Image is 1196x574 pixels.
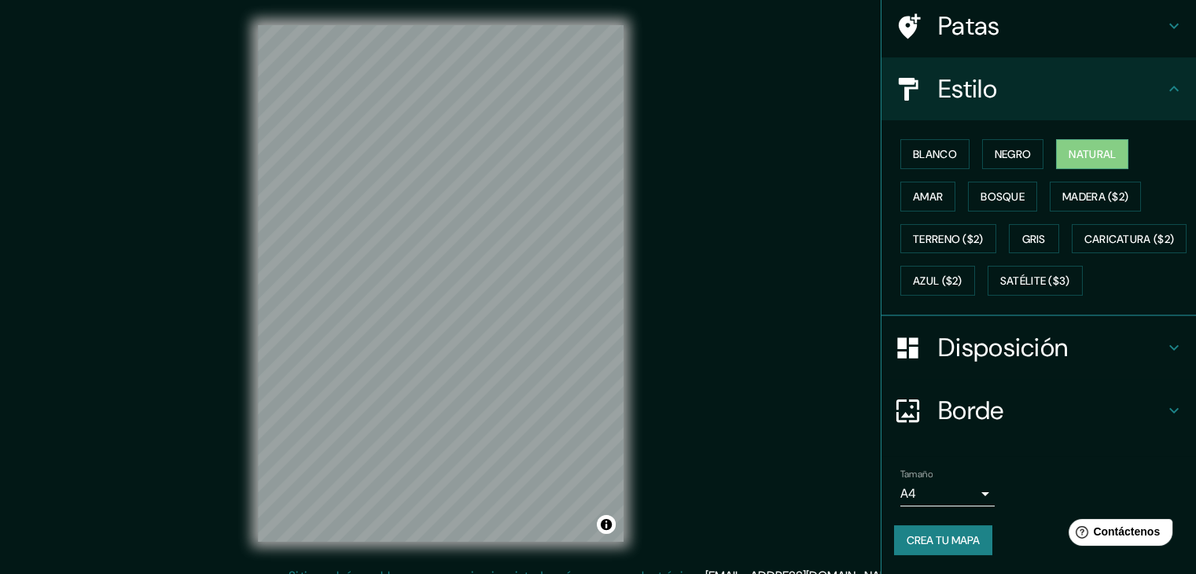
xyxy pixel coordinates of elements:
font: Amar [913,189,943,204]
div: Borde [881,379,1196,442]
iframe: Lanzador de widgets de ayuda [1056,513,1179,557]
font: Satélite ($3) [1000,274,1070,289]
button: Caricatura ($2) [1072,224,1187,254]
button: Natural [1056,139,1128,169]
font: Caricatura ($2) [1084,232,1175,246]
font: Crea tu mapa [907,533,980,547]
font: Patas [938,9,1000,42]
button: Blanco [900,139,970,169]
font: Negro [995,147,1032,161]
button: Gris [1009,224,1059,254]
button: Satélite ($3) [988,266,1083,296]
button: Crea tu mapa [894,525,992,555]
button: Activar o desactivar atribución [597,515,616,534]
div: Disposición [881,316,1196,379]
font: Tamaño [900,468,933,480]
div: Estilo [881,57,1196,120]
font: Borde [938,394,1004,427]
button: Negro [982,139,1044,169]
font: Blanco [913,147,957,161]
font: Disposición [938,331,1068,364]
button: Azul ($2) [900,266,975,296]
button: Bosque [968,182,1037,212]
font: Azul ($2) [913,274,962,289]
font: Madera ($2) [1062,189,1128,204]
button: Terreno ($2) [900,224,996,254]
font: Estilo [938,72,997,105]
div: A4 [900,481,995,506]
button: Madera ($2) [1050,182,1141,212]
font: Natural [1069,147,1116,161]
button: Amar [900,182,955,212]
font: Bosque [981,189,1025,204]
font: Gris [1022,232,1046,246]
font: A4 [900,485,916,502]
canvas: Mapa [258,25,624,542]
font: Terreno ($2) [913,232,984,246]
